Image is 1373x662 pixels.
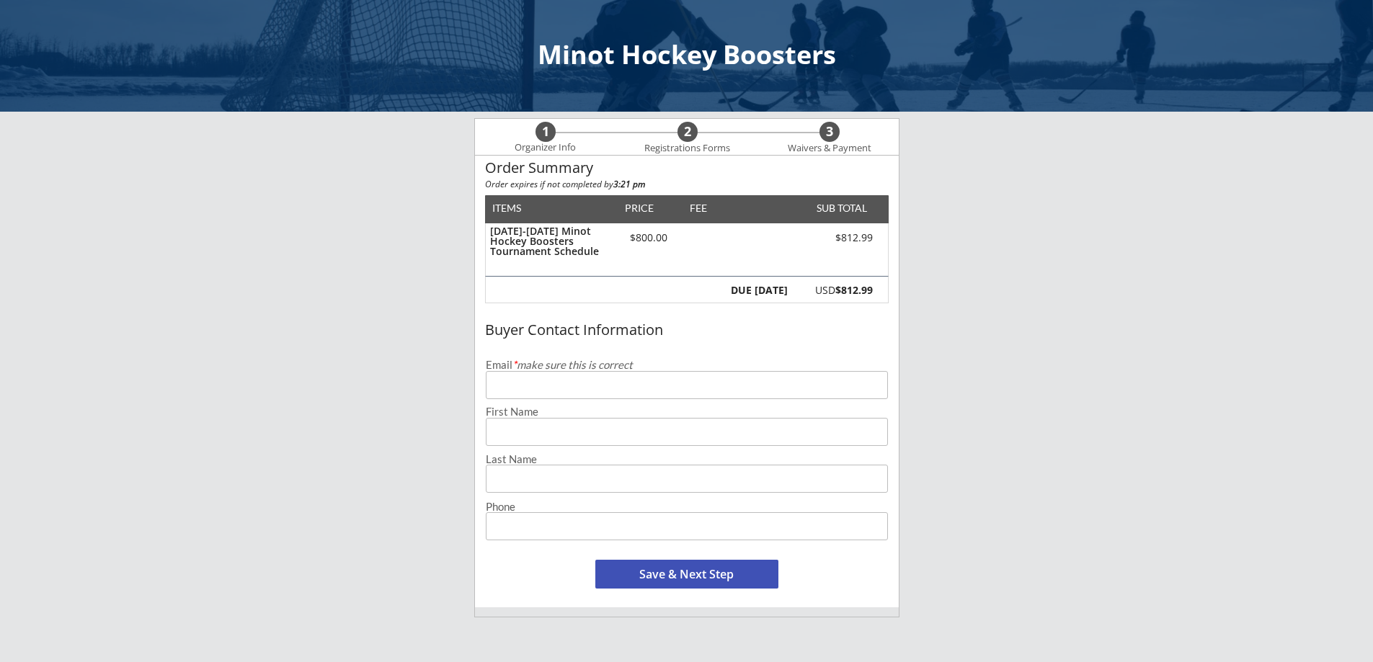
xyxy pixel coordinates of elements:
strong: 3:21 pm [613,178,645,190]
div: SUB TOTAL [811,203,867,213]
div: DUE [DATE] [728,285,788,295]
div: Order expires if not completed by [485,180,889,189]
div: Phone [486,501,888,512]
div: PRICE [618,203,661,213]
button: Save & Next Step [595,560,778,589]
div: $800.00 [618,233,680,243]
div: FEE [680,203,717,213]
div: Order Summary [485,160,889,176]
div: Email [486,359,888,370]
em: make sure this is correct [512,358,633,371]
div: Organizer Info [506,142,585,153]
div: 3 [819,124,840,140]
div: First Name [486,406,888,417]
div: 1 [536,124,556,140]
strong: $812.99 [835,283,873,297]
div: Waivers & Payment [780,143,879,154]
div: Registrations Forms [638,143,737,154]
div: Last Name [486,454,888,465]
div: [DATE]-[DATE] Minot Hockey Boosters Tournament Schedule [490,226,612,256]
div: Buyer Contact Information [485,322,889,338]
div: $812.99 [791,233,873,243]
div: Minot Hockey Boosters [14,42,1359,68]
div: USD [796,285,873,295]
div: ITEMS [492,203,543,213]
div: 2 [677,124,698,140]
